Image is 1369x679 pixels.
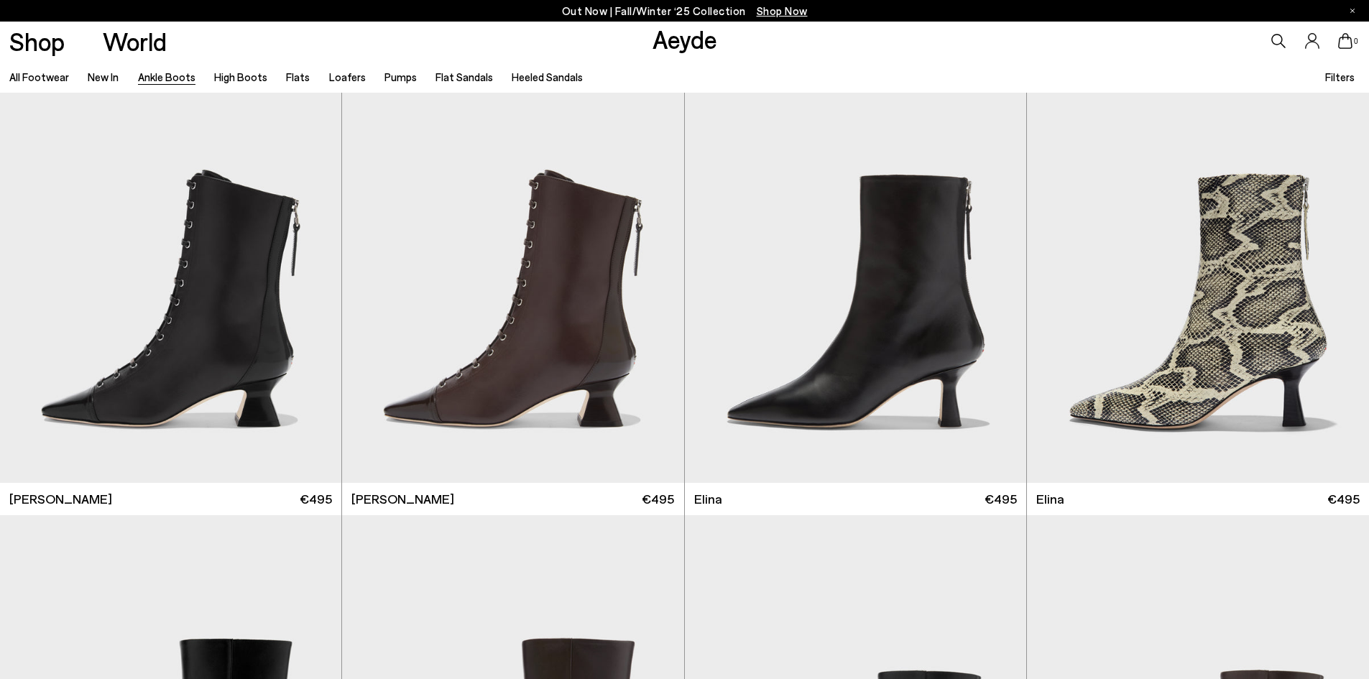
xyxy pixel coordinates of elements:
span: €495 [300,490,332,508]
a: Shop [9,29,65,54]
a: [PERSON_NAME] €495 [342,483,683,515]
a: Flats [286,70,310,83]
img: Elina Ankle Boots [685,54,1026,483]
span: Elina [1036,490,1064,508]
span: 0 [1352,37,1360,45]
a: New In [88,70,119,83]
a: All Footwear [9,70,69,83]
p: Out Now | Fall/Winter ‘25 Collection [562,2,808,20]
span: Filters [1325,70,1355,83]
span: €495 [985,490,1017,508]
a: Flat Sandals [435,70,493,83]
span: [PERSON_NAME] [351,490,454,508]
span: €495 [1327,490,1360,508]
span: Elina [694,490,722,508]
a: Pumps [384,70,417,83]
span: Navigate to /collections/new-in [757,4,808,17]
a: Elina €495 [685,483,1026,515]
span: [PERSON_NAME] [9,490,112,508]
a: Elina €495 [1027,483,1369,515]
a: World [103,29,167,54]
span: €495 [642,490,674,508]
img: Gwen Lace-Up Boots [342,54,683,483]
img: Elina Ankle Boots [1027,54,1369,483]
a: Ankle Boots [138,70,195,83]
a: Loafers [329,70,366,83]
a: Aeyde [653,24,717,54]
a: Heeled Sandals [512,70,583,83]
a: 0 [1338,33,1352,49]
a: High Boots [214,70,267,83]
